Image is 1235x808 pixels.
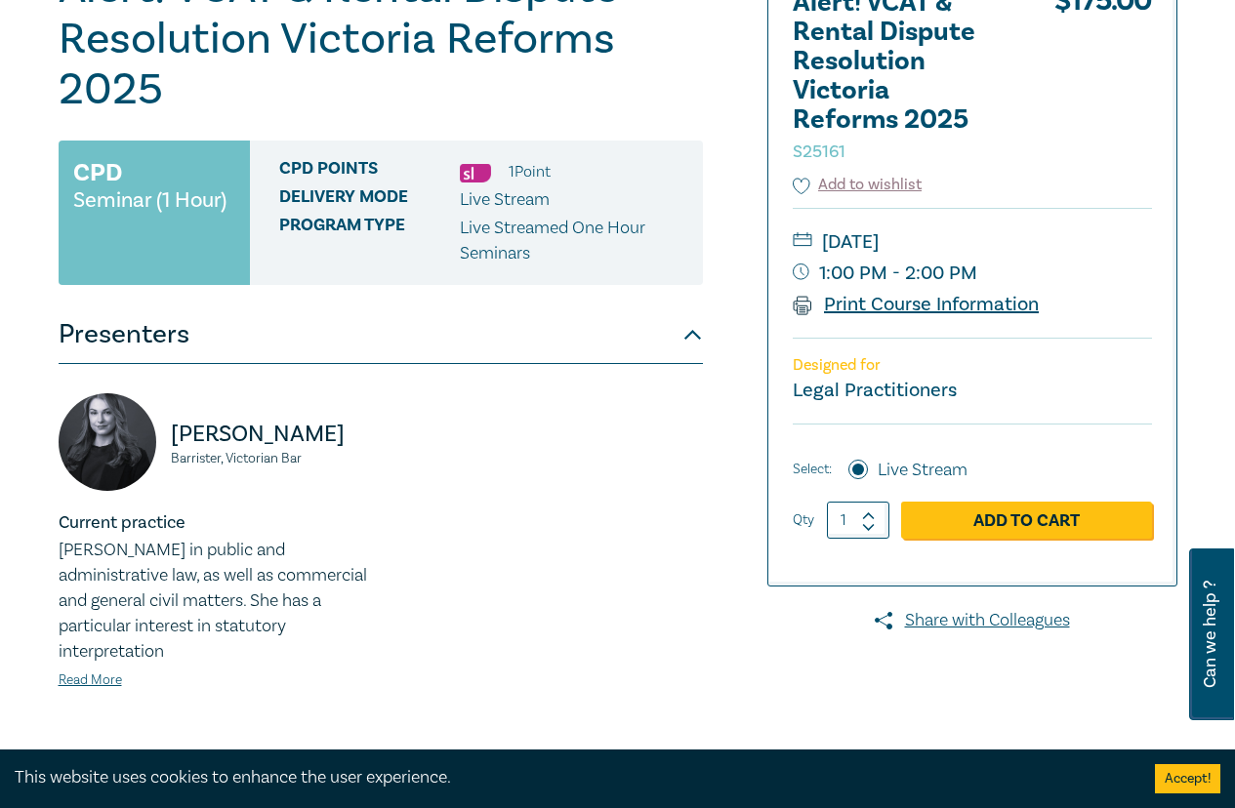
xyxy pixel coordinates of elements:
small: Legal Practitioners [793,378,957,403]
button: Accept cookies [1155,764,1220,793]
p: Designed for [793,356,1152,375]
li: 1 Point [509,159,551,184]
input: 1 [827,502,889,539]
button: Add to wishlist [793,174,923,196]
span: CPD Points [279,159,460,184]
a: Print Course Information [793,292,1040,317]
span: Can we help ? [1201,560,1219,708]
span: Program type [279,216,460,266]
div: This website uses cookies to enhance the user experience. [15,765,1126,790]
img: Substantive Law [460,164,491,182]
span: Select: [793,459,832,480]
a: Read More [59,671,122,689]
a: Share with Colleagues [767,608,1177,633]
small: Seminar (1 Hour) [73,190,226,210]
small: 1:00 PM - 2:00 PM [793,258,1152,289]
h3: CPD [73,155,122,190]
small: Barrister, Victorian Bar [171,452,369,465]
span: Live Stream [460,188,550,211]
span: Delivery Mode [279,187,460,213]
img: https://s3.ap-southeast-2.amazonaws.com/leo-cussen-store-production-content/Contacts/Rachel%20Mat... [59,393,156,491]
button: Presenters [59,305,703,364]
small: S25161 [793,141,845,163]
a: Add to Cart [901,502,1152,539]
p: [PERSON_NAME] [171,419,369,450]
label: Live Stream [878,458,967,483]
p: [PERSON_NAME] in public and administrative law, as well as commercial and general civil matters. ... [59,538,369,665]
p: Live Streamed One Hour Seminars [460,216,688,266]
small: [DATE] [793,226,1152,258]
label: Qty [793,509,814,531]
strong: Current practice [59,511,185,534]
